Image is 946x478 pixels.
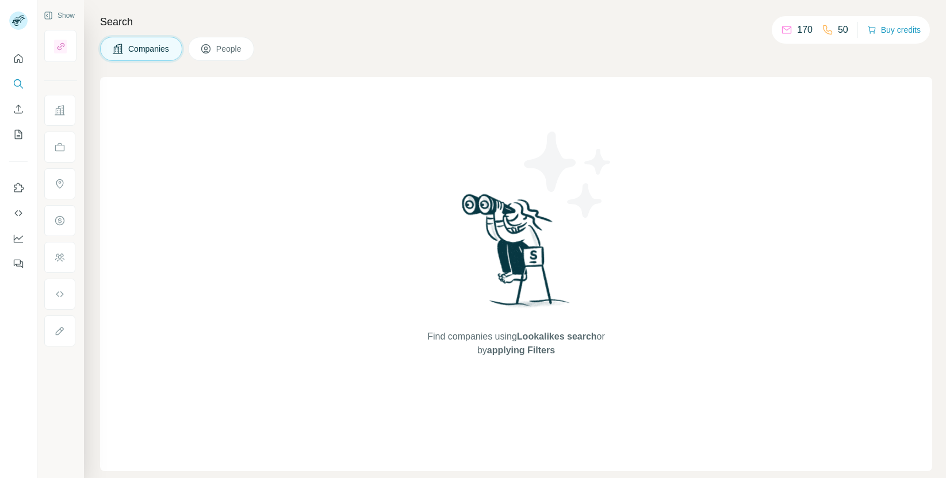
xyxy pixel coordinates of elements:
button: Dashboard [9,228,28,249]
button: Quick start [9,48,28,69]
button: Buy credits [867,22,921,38]
span: applying Filters [487,345,555,355]
button: Enrich CSV [9,99,28,119]
img: Surfe Illustration - Stars [516,123,620,226]
p: 50 [838,23,848,37]
span: Lookalikes search [517,331,597,341]
button: Search [9,74,28,94]
span: Find companies using or by [424,330,608,357]
button: Show [36,7,83,24]
button: My lists [9,124,28,145]
button: Use Surfe on LinkedIn [9,178,28,198]
h4: Search [100,14,932,30]
button: Use Surfe API [9,203,28,223]
span: People [216,43,243,55]
button: Feedback [9,253,28,274]
img: Surfe Illustration - Woman searching with binoculars [457,191,576,319]
span: Companies [128,43,170,55]
p: 170 [797,23,813,37]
